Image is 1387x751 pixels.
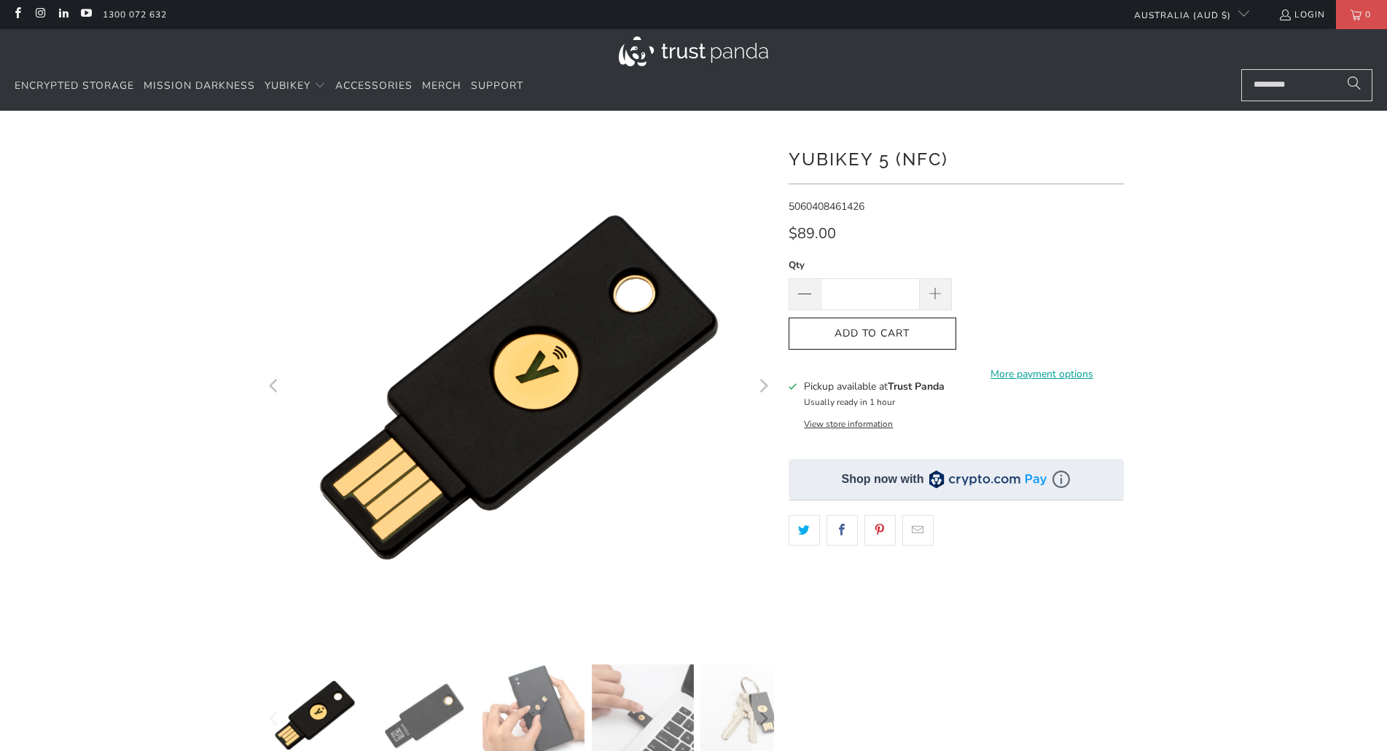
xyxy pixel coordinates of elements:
span: YubiKey [265,79,310,93]
a: Share this on Twitter [789,515,820,546]
span: Add to Cart [804,328,941,340]
a: Share this on Pinterest [864,515,896,546]
div: Shop now with [842,471,924,487]
a: More payment options [961,366,1124,382]
h1: YubiKey 5 (NFC) [789,143,1124,173]
span: Support [471,79,523,93]
span: Mission Darkness [144,79,255,93]
summary: YubiKey [265,69,326,103]
a: Trust Panda Australia on LinkedIn [57,9,69,20]
a: Trust Panda Australia on Instagram [34,9,46,20]
label: Qty [789,257,952,273]
a: Support [471,69,523,103]
span: Accessories [335,79,413,93]
button: Add to Cart [789,318,956,350]
button: Next [751,133,775,642]
a: Encrypted Storage [15,69,134,103]
nav: Translation missing: en.navigation.header.main_nav [15,69,523,103]
button: Search [1336,69,1372,101]
a: Trust Panda Australia on YouTube [79,9,92,20]
button: View store information [804,418,893,430]
a: Accessories [335,69,413,103]
a: 1300 072 632 [103,7,167,23]
input: Search... [1241,69,1372,101]
span: 5060408461426 [789,200,864,213]
b: Trust Panda [888,380,945,393]
small: Usually ready in 1 hour [804,396,895,408]
span: Encrypted Storage [15,79,134,93]
button: Previous [263,133,286,642]
span: $89.00 [789,224,836,243]
a: Share this on Facebook [827,515,858,546]
a: Trust Panda Australia on Facebook [11,9,23,20]
a: Login [1278,7,1325,23]
h3: Pickup available at [804,379,945,394]
a: Mission Darkness [144,69,255,103]
span: Merch [422,79,461,93]
a: YubiKey 5 (NFC) - Trust Panda [264,133,774,642]
img: Trust Panda Australia [619,36,768,66]
a: Email this to a friend [902,515,934,546]
a: Merch [422,69,461,103]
